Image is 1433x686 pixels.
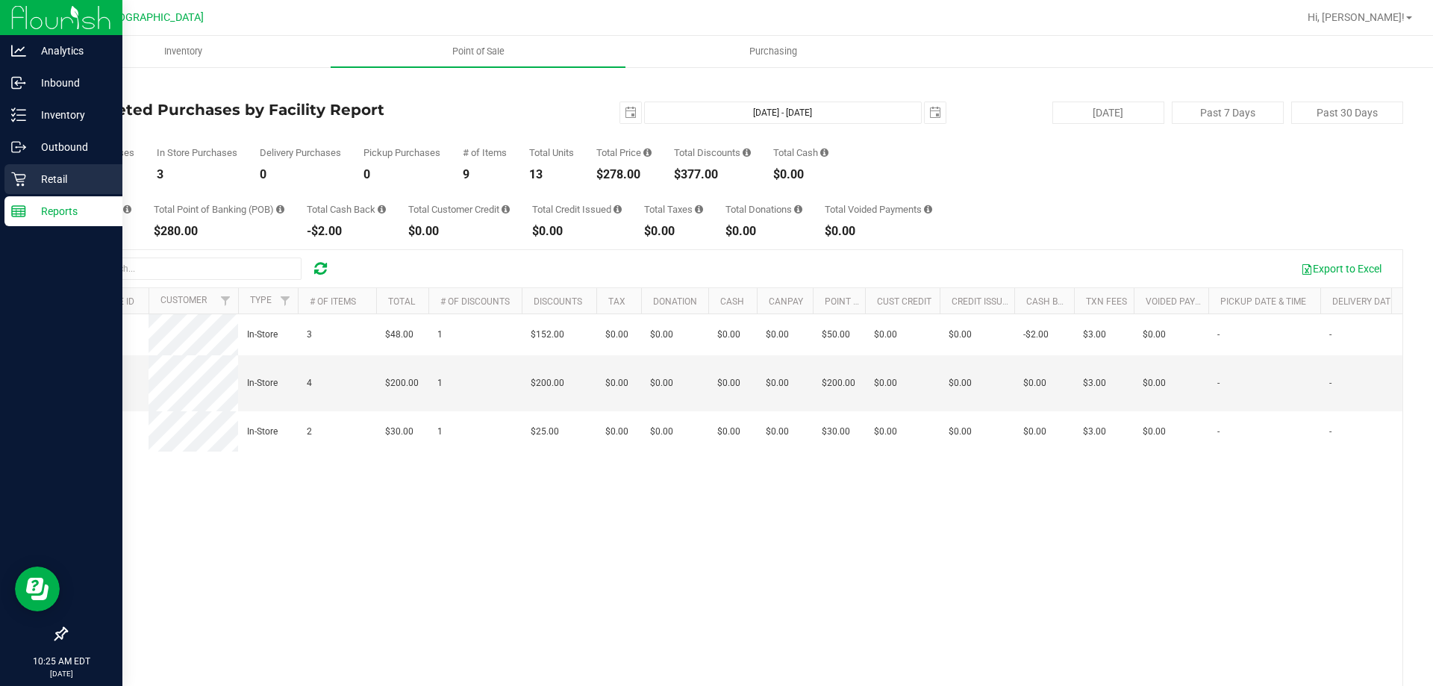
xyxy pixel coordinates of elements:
span: 4 [307,376,312,390]
p: Outbound [26,138,116,156]
i: Sum of the total prices of all purchases in the date range. [643,148,652,158]
p: [DATE] [7,668,116,679]
div: Total Point of Banking (POB) [154,205,284,214]
span: $50.00 [822,328,850,342]
i: Sum of all round-up-to-next-dollar total price adjustments for all purchases in the date range. [794,205,802,214]
a: Tax [608,296,625,307]
p: 10:25 AM EDT [7,655,116,668]
span: Point of Sale [432,45,525,58]
div: -$2.00 [307,225,386,237]
span: - [1329,328,1331,342]
inline-svg: Inventory [11,107,26,122]
span: $200.00 [385,376,419,390]
i: Sum of the discount values applied to the all purchases in the date range. [743,148,751,158]
a: Delivery Date [1332,296,1396,307]
span: 1 [437,425,443,439]
a: Point of Banking (POB) [825,296,931,307]
a: Discounts [534,296,582,307]
span: $0.00 [949,425,972,439]
span: $0.00 [717,328,740,342]
span: $25.00 [531,425,559,439]
a: Donation [653,296,697,307]
span: $0.00 [1143,376,1166,390]
span: $0.00 [1143,425,1166,439]
i: Sum of the total taxes for all purchases in the date range. [695,205,703,214]
div: $0.00 [825,225,932,237]
span: $0.00 [874,425,897,439]
div: $0.00 [725,225,802,237]
a: # of Items [310,296,356,307]
span: $200.00 [822,376,855,390]
span: 1 [437,376,443,390]
div: Total Units [529,148,574,158]
a: Purchasing [625,36,920,67]
a: Total [388,296,415,307]
span: - [1217,328,1220,342]
span: 1 [437,328,443,342]
p: Inbound [26,74,116,92]
span: $0.00 [766,376,789,390]
div: Total Price [596,148,652,158]
div: Total Cash Back [307,205,386,214]
div: Total Donations [725,205,802,214]
span: $152.00 [531,328,564,342]
a: Point of Sale [331,36,625,67]
span: $0.00 [650,328,673,342]
div: Total Voided Payments [825,205,932,214]
a: Pickup Date & Time [1220,296,1306,307]
span: $30.00 [822,425,850,439]
span: - [1217,425,1220,439]
span: -$2.00 [1023,328,1049,342]
button: Past 30 Days [1291,102,1403,124]
i: Sum of the successful, non-voided cash payment transactions for all purchases in the date range. ... [820,148,828,158]
i: Sum of the successful, non-voided payments using account credit for all purchases in the date range. [502,205,510,214]
span: 2 [307,425,312,439]
a: Filter [213,288,238,314]
span: select [925,102,946,123]
span: 3 [307,328,312,342]
div: Delivery Purchases [260,148,341,158]
i: Sum of all account credit issued for all refunds from returned purchases in the date range. [614,205,622,214]
span: $3.00 [1083,328,1106,342]
a: # of Discounts [440,296,510,307]
iframe: Resource center [15,567,60,611]
div: 13 [529,169,574,181]
inline-svg: Outbound [11,140,26,155]
p: Inventory [26,106,116,124]
div: $0.00 [644,225,703,237]
span: $0.00 [650,376,673,390]
a: Credit Issued [952,296,1014,307]
div: 3 [157,169,237,181]
div: Total Customer Credit [408,205,510,214]
span: Inventory [144,45,222,58]
inline-svg: Inbound [11,75,26,90]
span: $0.00 [874,376,897,390]
div: $278.00 [596,169,652,181]
span: Hi, [PERSON_NAME]! [1308,11,1405,23]
span: In-Store [247,376,278,390]
span: $0.00 [650,425,673,439]
div: $280.00 [154,225,284,237]
span: $3.00 [1083,376,1106,390]
inline-svg: Retail [11,172,26,187]
h4: Completed Purchases by Facility Report [66,102,511,118]
span: select [620,102,641,123]
span: $0.00 [766,425,789,439]
div: 9 [463,169,507,181]
span: $0.00 [717,376,740,390]
a: Cash Back [1026,296,1075,307]
span: $0.00 [717,425,740,439]
a: Customer [160,295,207,305]
a: Cust Credit [877,296,931,307]
p: Reports [26,202,116,220]
span: - [1329,425,1331,439]
span: - [1329,376,1331,390]
button: [DATE] [1052,102,1164,124]
span: $0.00 [605,328,628,342]
span: $0.00 [1023,425,1046,439]
span: $30.00 [385,425,413,439]
p: Retail [26,170,116,188]
span: $3.00 [1083,425,1106,439]
span: $0.00 [1023,376,1046,390]
a: Filter [273,288,298,314]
